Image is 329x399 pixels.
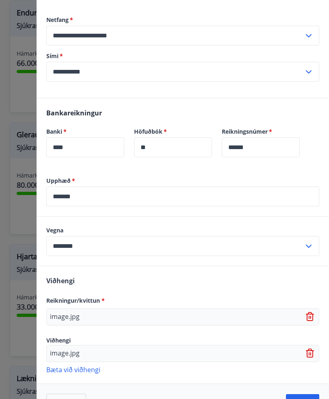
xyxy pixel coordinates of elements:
[50,312,80,322] p: image.jpg
[46,276,75,285] span: Viðhengi
[46,128,124,136] label: Banki
[46,108,102,117] span: Bankareikningur
[46,186,319,206] div: Upphæð
[46,297,105,304] span: Reikningur/kvittun
[46,177,319,185] label: Upphæð
[50,349,80,358] p: image.jpg
[46,52,319,60] label: Sími
[46,336,71,344] span: Viðhengi
[134,128,212,136] label: Höfuðbók
[46,365,319,373] p: Bæta við viðhengi
[222,128,300,136] label: Reikningsnúmer
[46,16,319,24] label: Netfang
[46,226,319,234] label: Vegna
